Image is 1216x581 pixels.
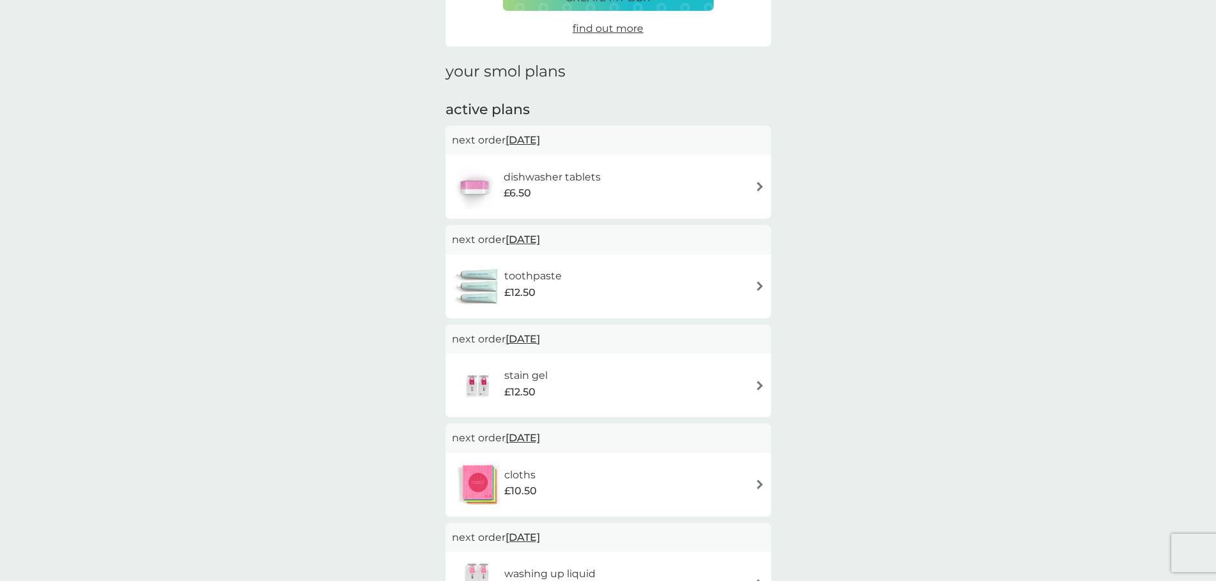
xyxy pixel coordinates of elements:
[452,232,765,248] p: next order
[446,63,771,81] h1: your smol plans
[452,132,765,149] p: next order
[452,331,765,348] p: next order
[506,227,540,252] span: [DATE]
[452,529,765,546] p: next order
[506,128,540,152] span: [DATE]
[755,480,765,489] img: arrow right
[452,462,504,507] img: cloths
[755,281,765,291] img: arrow right
[452,264,504,309] img: toothpaste
[504,284,536,301] span: £12.50
[573,20,643,37] a: find out more
[504,185,531,202] span: £6.50
[755,182,765,191] img: arrow right
[504,367,548,384] h6: stain gel
[573,22,643,34] span: find out more
[452,430,765,446] p: next order
[452,165,497,209] img: dishwasher tablets
[504,483,537,499] span: £10.50
[504,467,537,483] h6: cloths
[755,381,765,390] img: arrow right
[506,525,540,550] span: [DATE]
[504,169,601,186] h6: dishwasher tablets
[446,100,771,120] h2: active plans
[452,363,504,408] img: stain gel
[504,384,536,401] span: £12.50
[506,425,540,450] span: [DATE]
[504,268,562,284] h6: toothpaste
[506,327,540,351] span: [DATE]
